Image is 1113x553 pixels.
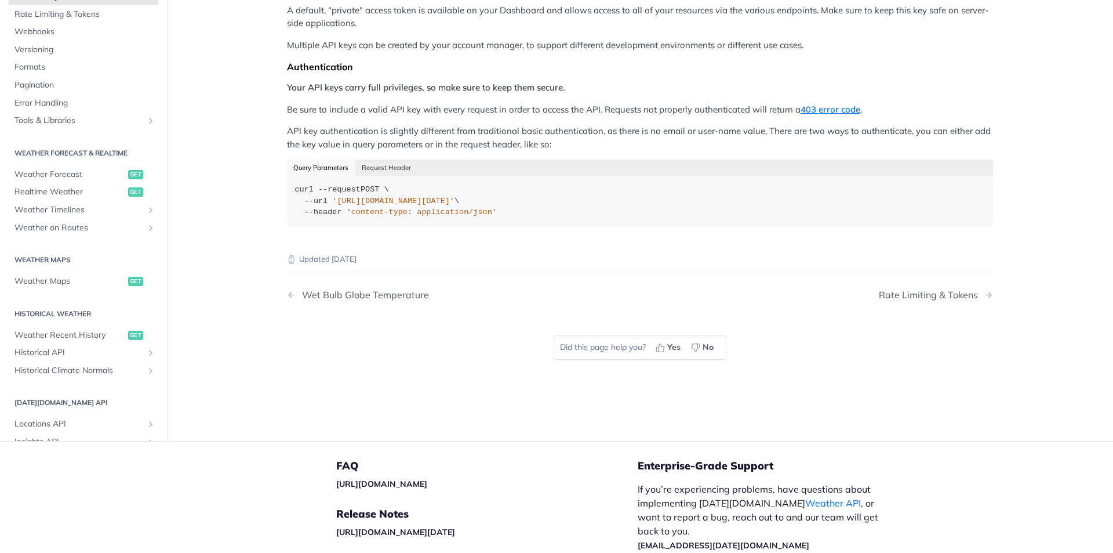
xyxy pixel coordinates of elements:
span: Locations API [14,418,143,430]
h5: Enterprise-Grade Support [638,459,909,473]
span: curl [295,185,314,194]
a: Weather API [805,497,861,509]
div: POST \ \ [295,184,985,218]
a: [EMAIL_ADDRESS][DATE][DOMAIN_NAME] [638,540,809,551]
button: Show subpages for Weather Timelines [146,205,155,215]
a: Historical Climate NormalsShow subpages for Historical Climate Normals [9,362,158,379]
span: Realtime Weather [14,186,125,198]
nav: Pagination Controls [287,278,993,312]
p: Updated [DATE] [287,254,993,265]
h5: Release Notes [336,507,638,521]
a: Webhooks [9,23,158,41]
a: 403 error code [801,104,860,115]
span: Insights API [14,436,143,448]
button: Show subpages for Historical Climate Normals [146,366,155,375]
p: API key authentication is slightly different from traditional basic authentication, as there is n... [287,125,993,151]
a: Locations APIShow subpages for Locations API [9,415,158,433]
div: Rate Limiting & Tokens [879,290,984,301]
span: Formats [14,62,155,73]
button: Show subpages for Historical API [146,348,155,357]
div: Did this page help you? [554,335,726,360]
a: Formats [9,59,158,76]
div: Authentication [287,61,993,73]
a: Realtime Weatherget [9,183,158,201]
span: --request [318,185,361,194]
span: Weather Timelines [14,204,143,216]
span: No [703,341,714,353]
strong: Your API keys carry full privileges, so make sure to keep them secure. [287,82,565,93]
a: Weather Mapsget [9,273,158,290]
span: '[URL][DOMAIN_NAME][DATE]' [332,197,454,205]
span: get [128,277,143,286]
a: Weather on RoutesShow subpages for Weather on Routes [9,219,158,237]
span: Weather Recent History [14,330,125,341]
span: Weather Forecast [14,169,125,180]
button: Show subpages for Locations API [146,420,155,429]
span: get [128,331,143,340]
span: Error Handling [14,97,155,109]
h2: [DATE][DOMAIN_NAME] API [9,397,158,408]
p: If you’re experiencing problems, have questions about implementing [DATE][DOMAIN_NAME] , or want ... [638,482,890,552]
a: Historical APIShow subpages for Historical API [9,344,158,362]
span: Versioning [14,44,155,56]
a: Next Page: Rate Limiting & Tokens [879,290,993,301]
a: Insights APIShow subpages for Insights API [9,433,158,451]
a: Error Handling [9,95,158,112]
a: Tools & LibrariesShow subpages for Tools & Libraries [9,112,158,129]
button: Show subpages for Weather on Routes [146,223,155,233]
span: Historical API [14,347,143,359]
span: Weather Maps [14,276,125,287]
span: get [128,170,143,179]
h2: Weather Forecast & realtime [9,148,158,158]
p: Multiple API keys can be created by your account manager, to support different development enviro... [287,39,993,52]
span: Webhooks [14,26,155,38]
h5: FAQ [336,459,638,473]
a: Versioning [9,41,158,59]
a: Pagination [9,77,158,94]
span: Pagination [14,79,155,91]
span: Tools & Libraries [14,115,143,126]
span: 'content-type: application/json' [347,208,497,216]
a: Weather Forecastget [9,166,158,183]
h2: Weather Maps [9,255,158,265]
span: --header [304,208,342,216]
span: Historical Climate Normals [14,365,143,377]
div: Wet Bulb Globe Temperature [296,290,429,301]
a: [URL][DOMAIN_NAME][DATE] [336,527,455,537]
button: No [687,339,720,356]
span: get [128,187,143,197]
a: Weather TimelinesShow subpages for Weather Timelines [9,201,158,219]
a: [URL][DOMAIN_NAME] [336,479,427,489]
a: Rate Limiting & Tokens [9,6,158,23]
button: Yes [652,339,687,356]
a: Previous Page: Wet Bulb Globe Temperature [287,290,590,301]
span: Yes [667,341,681,353]
h2: Historical Weather [9,309,158,319]
p: A default, "private" access token is available on your Dashboard and allows access to all of your... [287,4,993,30]
p: Be sure to include a valid API key with every request in order to access the API. Requests not pr... [287,103,993,117]
button: Show subpages for Insights API [146,438,155,447]
span: --url [304,197,328,205]
a: Weather Recent Historyget [9,327,158,344]
button: Request Header [355,160,418,176]
span: Rate Limiting & Tokens [14,9,155,20]
span: Weather on Routes [14,222,143,234]
button: Show subpages for Tools & Libraries [146,116,155,125]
